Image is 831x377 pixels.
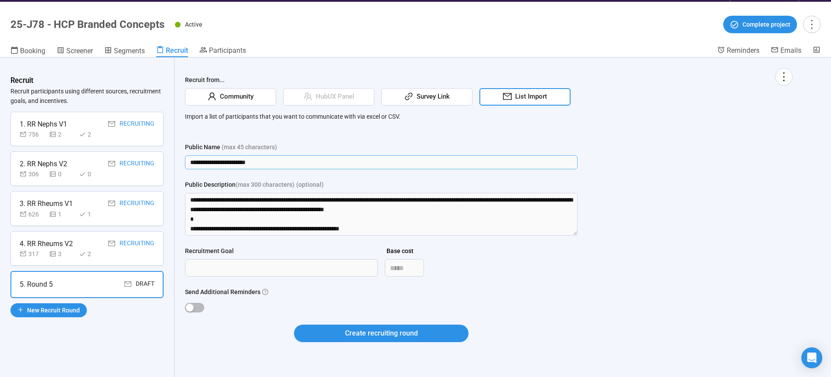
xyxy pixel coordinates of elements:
[185,246,234,256] div: Recruitment Goal
[778,71,790,82] span: more
[49,249,75,259] div: 3
[20,209,46,219] div: 626
[404,92,413,101] span: link
[10,18,164,31] h1: 25-J78 - HCP Branded Concepts
[803,16,821,33] button: more
[775,68,793,86] button: more
[79,130,105,139] div: 2
[806,18,817,30] span: more
[222,142,277,152] span: (max 45 characters)
[185,142,277,152] div: Public Name
[20,119,67,130] div: 1. RR Nephs V1
[108,120,115,127] span: mail
[10,303,87,317] button: plusNew Recruit Round
[20,47,45,55] span: Booking
[166,46,188,55] span: Recruit
[108,240,115,247] span: mail
[79,249,105,259] div: 2
[124,281,131,288] span: mail
[262,289,268,295] span: question-circle
[120,119,154,130] div: Recruiting
[57,46,93,57] a: Screener
[512,92,547,102] span: List Import
[185,180,294,189] div: Public Description
[185,21,202,28] span: Active
[136,279,154,290] div: Draft
[120,198,154,209] div: Recruiting
[49,209,75,219] div: 1
[236,180,294,189] span: (max 300 characters)
[20,198,73,209] div: 3. RR Rheums V1
[20,279,53,290] div: 5. Round 5
[17,307,24,313] span: plus
[20,130,46,139] div: 756
[10,86,164,106] p: Recruit participants using different sources, recruitment goals, and incentives.
[345,328,418,339] span: Create recruiting round
[27,305,80,315] span: New Recruit Round
[801,347,822,368] div: Open Intercom Messenger
[185,112,793,121] p: Import a list of participants that you want to communicate with via excel or CSV.
[503,92,512,101] span: mail
[49,169,75,179] div: 0
[79,209,105,219] div: 1
[209,46,246,55] span: Participants
[208,92,216,101] span: user
[114,47,145,55] span: Segments
[20,249,46,259] div: 317
[120,238,154,249] div: Recruiting
[727,46,759,55] span: Reminders
[717,46,759,56] a: Reminders
[742,20,790,29] span: Complete project
[10,75,34,86] h3: Recruit
[156,46,188,57] a: Recruit
[20,158,67,169] div: 2. RR Nephs V2
[216,92,253,102] span: Community
[108,160,115,167] span: mail
[413,92,450,102] span: Survey Link
[296,180,324,189] span: (optional)
[771,46,801,56] a: Emails
[199,46,246,56] a: Participants
[780,46,801,55] span: Emails
[79,169,105,179] div: 0
[312,92,354,102] span: HubUX Panel
[20,169,46,179] div: 306
[185,75,793,88] div: Recruit from...
[304,92,312,101] span: team
[20,238,73,249] div: 4. RR Rheums V2
[104,46,145,57] a: Segments
[49,130,75,139] div: 2
[10,46,45,57] a: Booking
[120,158,154,169] div: Recruiting
[723,16,797,33] button: Complete project
[294,325,469,342] button: Create recruiting round
[185,287,268,297] label: Send Additional Reminders
[108,200,115,207] span: mail
[66,47,93,55] span: Screener
[386,246,414,256] div: Base cost
[185,303,204,312] button: Send Additional Reminders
